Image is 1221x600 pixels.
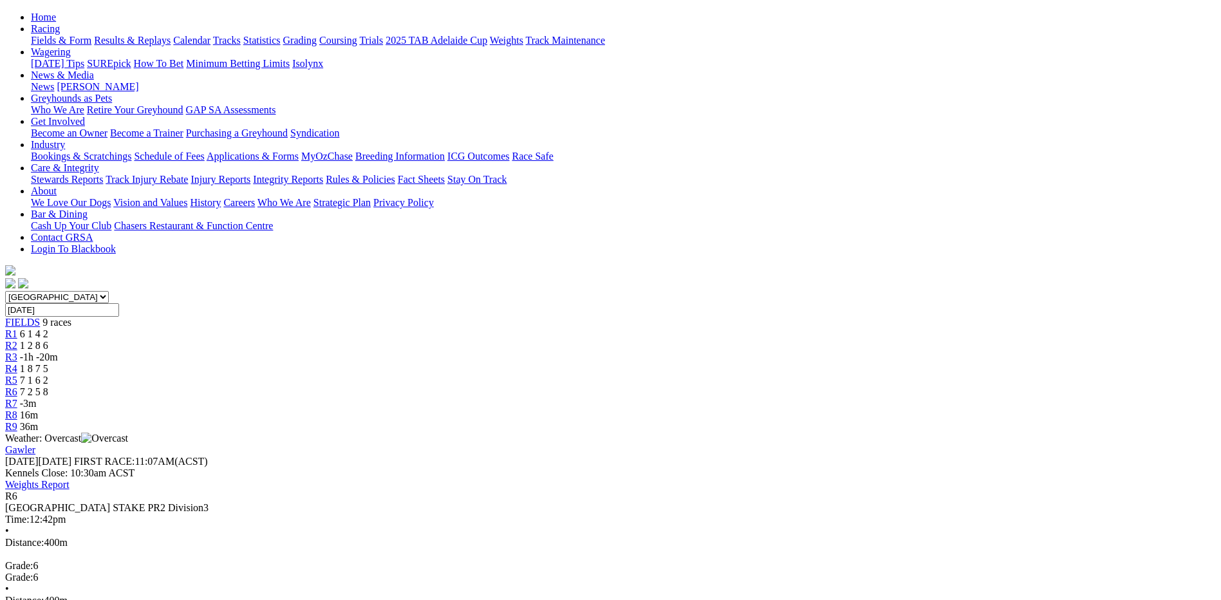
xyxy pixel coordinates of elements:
[20,386,48,397] span: 7 2 5 8
[81,433,128,444] img: Overcast
[20,375,48,386] span: 7 1 6 2
[31,220,1216,232] div: Bar & Dining
[373,197,434,208] a: Privacy Policy
[5,525,9,536] span: •
[257,197,311,208] a: Who We Are
[31,104,84,115] a: Who We Are
[31,174,103,185] a: Stewards Reports
[106,174,188,185] a: Track Injury Rebate
[5,303,119,317] input: Select date
[313,197,371,208] a: Strategic Plan
[326,174,395,185] a: Rules & Policies
[5,491,17,502] span: R6
[5,572,33,583] span: Grade:
[31,116,85,127] a: Get Involved
[5,386,17,397] a: R6
[31,58,84,69] a: [DATE] Tips
[5,328,17,339] a: R1
[190,197,221,208] a: History
[113,197,187,208] a: Vision and Values
[31,174,1216,185] div: Care & Integrity
[5,456,39,467] span: [DATE]
[31,185,57,196] a: About
[301,151,353,162] a: MyOzChase
[87,104,183,115] a: Retire Your Greyhound
[5,537,44,548] span: Distance:
[223,197,255,208] a: Careers
[526,35,605,46] a: Track Maintenance
[386,35,487,46] a: 2025 TAB Adelaide Cup
[5,363,17,374] a: R4
[5,514,1216,525] div: 12:42pm
[283,35,317,46] a: Grading
[31,243,116,254] a: Login To Blackbook
[20,363,48,374] span: 1 8 7 5
[31,35,1216,46] div: Racing
[5,456,71,467] span: [DATE]
[31,197,1216,209] div: About
[213,35,241,46] a: Tracks
[31,81,54,92] a: News
[134,151,204,162] a: Schedule of Fees
[186,58,290,69] a: Minimum Betting Limits
[319,35,357,46] a: Coursing
[5,375,17,386] a: R5
[5,572,1216,583] div: 6
[31,81,1216,93] div: News & Media
[31,58,1216,70] div: Wagering
[5,398,17,409] a: R7
[5,340,17,351] a: R2
[31,209,88,220] a: Bar & Dining
[5,467,1216,479] div: Kennels Close: 10:30am ACST
[5,444,35,455] a: Gawler
[114,220,273,231] a: Chasers Restaurant & Function Centre
[57,81,138,92] a: [PERSON_NAME]
[5,409,17,420] a: R8
[355,151,445,162] a: Breeding Information
[18,278,28,288] img: twitter.svg
[398,174,445,185] a: Fact Sheets
[5,560,1216,572] div: 6
[31,46,71,57] a: Wagering
[5,317,40,328] a: FIELDS
[31,127,1216,139] div: Get Involved
[5,514,30,525] span: Time:
[186,127,288,138] a: Purchasing a Greyhound
[31,197,111,208] a: We Love Our Dogs
[512,151,553,162] a: Race Safe
[31,220,111,231] a: Cash Up Your Club
[5,278,15,288] img: facebook.svg
[31,151,131,162] a: Bookings & Scratchings
[5,421,17,432] span: R9
[31,93,112,104] a: Greyhounds as Pets
[20,398,37,409] span: -3m
[31,127,107,138] a: Become an Owner
[31,151,1216,162] div: Industry
[110,127,183,138] a: Become a Trainer
[5,433,128,444] span: Weather: Overcast
[243,35,281,46] a: Statistics
[5,265,15,276] img: logo-grsa-white.png
[20,421,38,432] span: 36m
[42,317,71,328] span: 9 races
[31,104,1216,116] div: Greyhounds as Pets
[94,35,171,46] a: Results & Replays
[31,23,60,34] a: Racing
[191,174,250,185] a: Injury Reports
[134,58,184,69] a: How To Bet
[5,352,17,362] a: R3
[253,174,323,185] a: Integrity Reports
[186,104,276,115] a: GAP SA Assessments
[5,537,1216,548] div: 400m
[292,58,323,69] a: Isolynx
[20,328,48,339] span: 6 1 4 2
[74,456,208,467] span: 11:07AM(ACST)
[31,12,56,23] a: Home
[5,479,70,490] a: Weights Report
